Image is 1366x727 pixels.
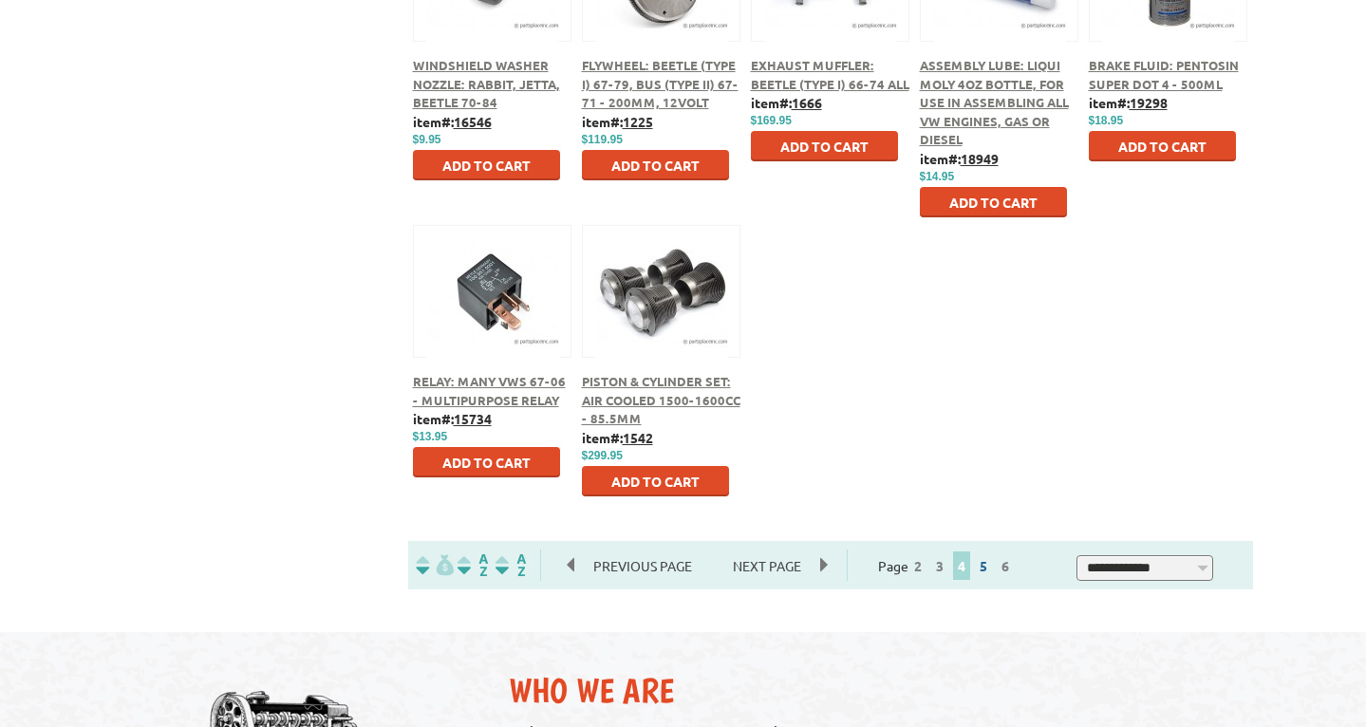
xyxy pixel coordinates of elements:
span: $9.95 [413,133,441,146]
a: 5 [975,557,992,574]
a: Windshield Washer Nozzle: Rabbit, Jetta, Beetle 70-84 [413,57,560,110]
b: item#: [1089,94,1168,111]
b: item#: [582,429,653,446]
a: 2 [909,557,926,574]
button: Add to Cart [920,187,1067,217]
span: Add to Cart [611,157,700,174]
a: Previous Page [568,557,714,574]
span: Add to Cart [780,138,869,155]
b: item#: [582,113,653,130]
b: item#: [751,94,822,111]
a: Flywheel: Beetle (Type I) 67-79, Bus (Type II) 67-71 - 200mm, 12volt [582,57,739,110]
span: Add to Cart [1118,138,1207,155]
b: item#: [920,150,999,167]
span: Add to Cart [442,157,531,174]
span: $119.95 [582,133,623,146]
img: Sort by Sales Rank [492,554,530,576]
u: 16546 [454,113,492,130]
span: Previous Page [574,551,711,580]
span: Add to Cart [611,473,700,490]
u: 15734 [454,410,492,427]
a: 6 [997,557,1014,574]
h2: Who We Are [509,670,1233,711]
span: $13.95 [413,430,448,443]
a: Brake Fluid: Pentosin Super DOT 4 - 500ml [1089,57,1239,92]
span: 4 [953,551,970,580]
span: $14.95 [920,170,955,183]
button: Add to Cart [413,447,560,477]
button: Add to Cart [582,150,729,180]
a: Exhaust Muffler: Beetle (Type I) 66-74 All [751,57,909,92]
u: 1225 [623,113,653,130]
button: Add to Cart [751,131,898,161]
u: 1666 [792,94,822,111]
u: 1542 [623,429,653,446]
img: filterpricelow.svg [416,554,454,576]
u: 19298 [1130,94,1168,111]
a: Piston & Cylinder Set: Air cooled 1500-1600cc - 85.5mm [582,373,740,426]
div: Page [847,550,1046,581]
span: Next Page [714,551,820,580]
u: 18949 [961,150,999,167]
button: Add to Cart [582,466,729,496]
span: $299.95 [582,449,623,462]
button: Add to Cart [413,150,560,180]
span: Add to Cart [949,194,1038,211]
a: 3 [931,557,948,574]
img: Sort by Headline [454,554,492,576]
b: item#: [413,113,492,130]
span: Add to Cart [442,454,531,471]
a: Relay: Many VWs 67-06 - Multipurpose Relay [413,373,566,408]
a: Next Page [714,557,820,574]
b: item#: [413,410,492,427]
button: Add to Cart [1089,131,1236,161]
span: $18.95 [1089,114,1124,127]
a: Assembly Lube: Liqui Moly 4oz Bottle, for use in assembling all VW engines, Gas or Diesel [920,57,1069,147]
span: $169.95 [751,114,792,127]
